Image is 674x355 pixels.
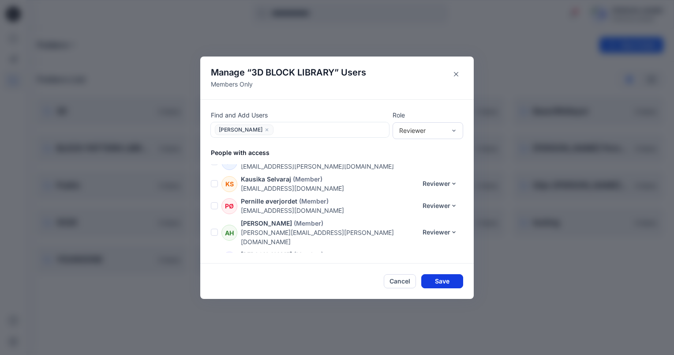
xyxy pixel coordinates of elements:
button: Cancel [384,274,416,288]
p: [PERSON_NAME][EMAIL_ADDRESS][PERSON_NAME][DOMAIN_NAME] [241,228,417,246]
p: (Member) [293,174,322,184]
button: Reviewer [417,199,463,213]
div: EC [221,252,237,268]
p: Find and Add Users [211,110,389,120]
div: PØ [221,198,237,214]
div: KS [221,176,237,192]
div: Reviewer [399,126,446,135]
button: Reviewer [417,252,463,266]
p: Members Only [211,79,366,89]
p: [EMAIL_ADDRESS][DOMAIN_NAME] [241,206,417,215]
p: Kausika Selvaraj [241,174,291,184]
p: [EMAIL_ADDRESS][PERSON_NAME][DOMAIN_NAME] [241,162,417,171]
p: (Member) [294,219,323,228]
p: [EMAIL_ADDRESS][DOMAIN_NAME] [241,184,417,193]
h4: Manage “ ” Users [211,67,366,78]
button: Reviewer [417,177,463,191]
p: People with access [211,148,474,157]
p: [PERSON_NAME] [241,250,292,259]
p: (Member) [294,250,323,259]
button: Close [449,67,463,81]
span: 3D BLOCK LIBRARY [251,67,334,78]
div: AH [221,225,237,241]
button: Save [421,274,463,288]
p: [PERSON_NAME] [241,219,292,228]
span: [PERSON_NAME] [219,126,262,136]
p: Pernille øverjordet [241,196,297,206]
p: Role [393,110,463,120]
button: close [264,125,270,134]
button: Reviewer [417,225,463,239]
p: (Member) [299,196,329,206]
